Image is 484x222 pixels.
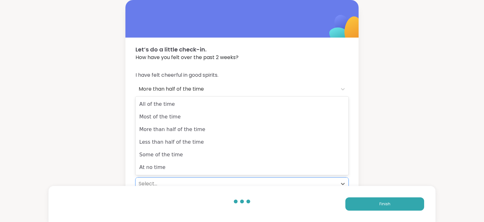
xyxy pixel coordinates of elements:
[135,148,349,161] div: Some of the time
[135,161,349,174] div: At no time
[139,85,334,93] div: More than half of the time
[345,197,424,211] button: Finish
[135,98,349,111] div: All of the time
[135,136,349,148] div: Less than half of the time
[135,111,349,123] div: Most of the time
[379,201,390,207] span: Finish
[139,180,334,188] div: Select...
[135,71,349,79] span: I have felt cheerful in good spirits.
[135,123,349,136] div: More than half of the time
[135,54,349,61] span: How have you felt over the past 2 weeks?
[135,45,349,54] span: Let’s do a little check-in.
